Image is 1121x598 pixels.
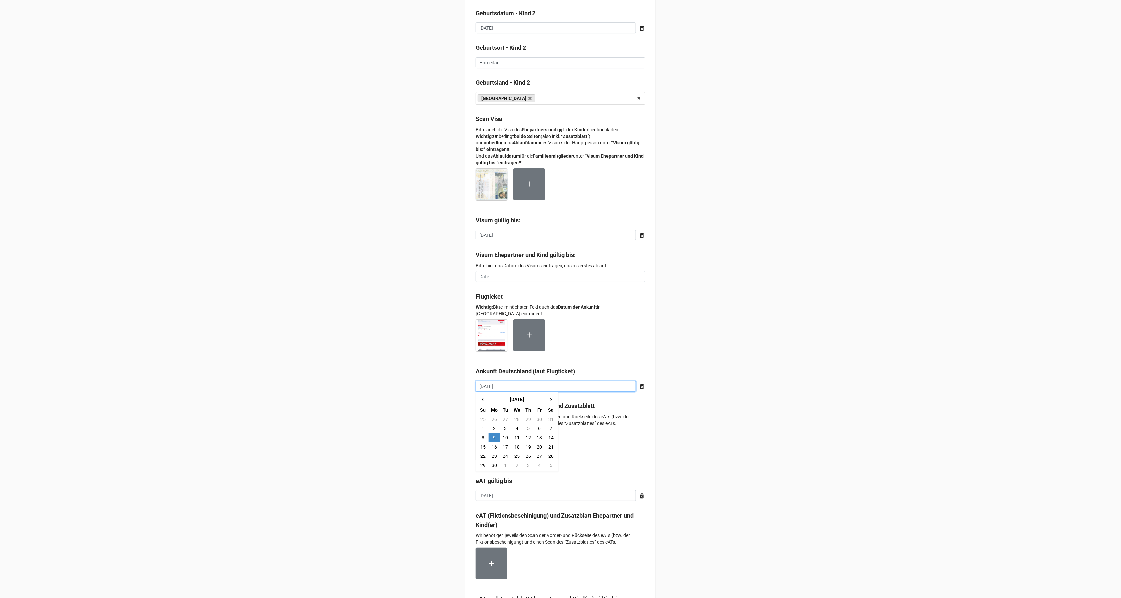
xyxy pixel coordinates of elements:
[534,415,545,424] td: 30
[476,304,493,310] strong: Wichtig:
[534,452,545,461] td: 27
[500,424,511,433] td: 3
[534,405,545,415] th: Fr
[477,452,489,461] td: 22
[523,452,534,461] td: 26
[476,490,636,501] input: Date
[513,140,540,145] strong: Ablaufdatum
[523,442,534,452] td: 19
[545,405,557,415] th: Sa
[486,147,511,152] strong: eintragen!!!
[476,271,645,282] input: Date
[476,140,639,152] strong: “Visum gültig bis:”
[484,140,505,145] strong: unbedingt
[511,424,523,433] td: 4
[534,433,545,442] td: 13
[477,461,489,470] td: 29
[545,452,557,461] td: 28
[534,442,545,452] td: 20
[534,461,545,470] td: 4
[476,78,530,87] label: Geburtsland - Kind 2
[489,442,500,452] td: 16
[489,433,500,442] td: 9
[545,461,557,470] td: 5
[500,452,511,461] td: 24
[476,43,526,52] label: Geburtsort - Kind 2
[500,433,511,442] td: 10
[476,262,645,269] p: Bitte hier das Datum des Visums eintragen, das als erstes abläuft.
[476,367,575,376] label: Ankunft Deutschland (laut Flugticket)
[476,476,512,486] label: eAT gültig bis
[476,126,645,166] p: Bitte auch die Visa des hier hochladen. Unbedingt (also inkl. “ ”) und das des Visums der Hauptpe...
[476,511,645,530] label: eAT (Fiktionsbeschinigung) und Zusatzblatt Ehepartner und Kind(er)
[511,452,523,461] td: 25
[476,153,644,165] strong: Visum Ehepartner und Kind gültig bis:
[476,413,645,426] p: Wir benötigen jeweils den Scan der Vorder- und Rückseite des eATs (bzw. der Fiktionsbescheinigung...
[511,461,523,470] td: 2
[476,320,508,351] img: z7Lv8IROJD-qOt_Sb-QlyKPDgZh9t0qvx6OERdrZrvM
[523,405,534,415] th: Th
[476,169,508,200] img: TGQzyvDOhx4yHGfbRf30cZBbF5aus8DiMISGe1c8Fg8
[523,424,534,433] td: 5
[476,250,576,260] label: Visum Ehepartner und Kind gültig bis:
[477,424,489,433] td: 1
[558,304,597,310] strong: Datum der Ankunft
[477,415,489,424] td: 25
[523,461,534,470] td: 3
[511,442,523,452] td: 18
[476,304,645,317] p: Bitte im nächsten Feld auch das in [GEOGRAPHIC_DATA] eintragen!
[493,153,520,159] strong: Ablaufdatum
[478,94,535,102] a: [GEOGRAPHIC_DATA]
[477,433,489,442] td: 8
[476,216,520,225] label: Visum gültig bis:
[500,442,511,452] td: 17
[477,442,489,452] td: 15
[500,461,511,470] td: 1
[545,433,557,442] td: 14
[511,415,523,424] td: 28
[476,168,513,206] div: Visum- Fatemeh Mirzaeikalhor.pdf
[534,424,545,433] td: 6
[476,9,535,18] label: Geburtsdatum - Kind 2
[514,134,541,139] strong: beide Seiten
[489,424,500,433] td: 2
[511,405,523,415] th: We
[522,127,588,132] strong: Ehepartners und ggf. der Kinder
[476,292,503,301] label: Flugticket
[489,405,500,415] th: Mo
[478,394,488,405] span: ‹
[476,114,502,124] label: Scan Visa
[546,394,556,405] span: ›
[476,230,636,241] input: Date
[476,532,645,545] p: Wir benötigen jeweils den Scan der Vorder- und Rückseite des eATs (bzw. der Fiktionsbescheinigung...
[476,22,636,34] input: Date
[476,134,493,139] strong: Wichtig:
[476,381,636,392] input: Date
[498,160,523,165] strong: eintragen!!!
[533,153,573,159] strong: Familienmitglieder
[489,461,500,470] td: 30
[476,319,513,357] div: Ticket- Fatemeh Mirzaeikalhor.pdf
[545,415,557,424] td: 31
[563,134,587,139] strong: Zusatzblatt
[500,405,511,415] th: Tu
[523,433,534,442] td: 12
[489,452,500,461] td: 23
[489,415,500,424] td: 26
[489,393,545,405] th: [DATE]
[545,424,557,433] td: 7
[500,415,511,424] td: 27
[477,405,489,415] th: Su
[545,442,557,452] td: 21
[511,433,523,442] td: 11
[523,415,534,424] td: 29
